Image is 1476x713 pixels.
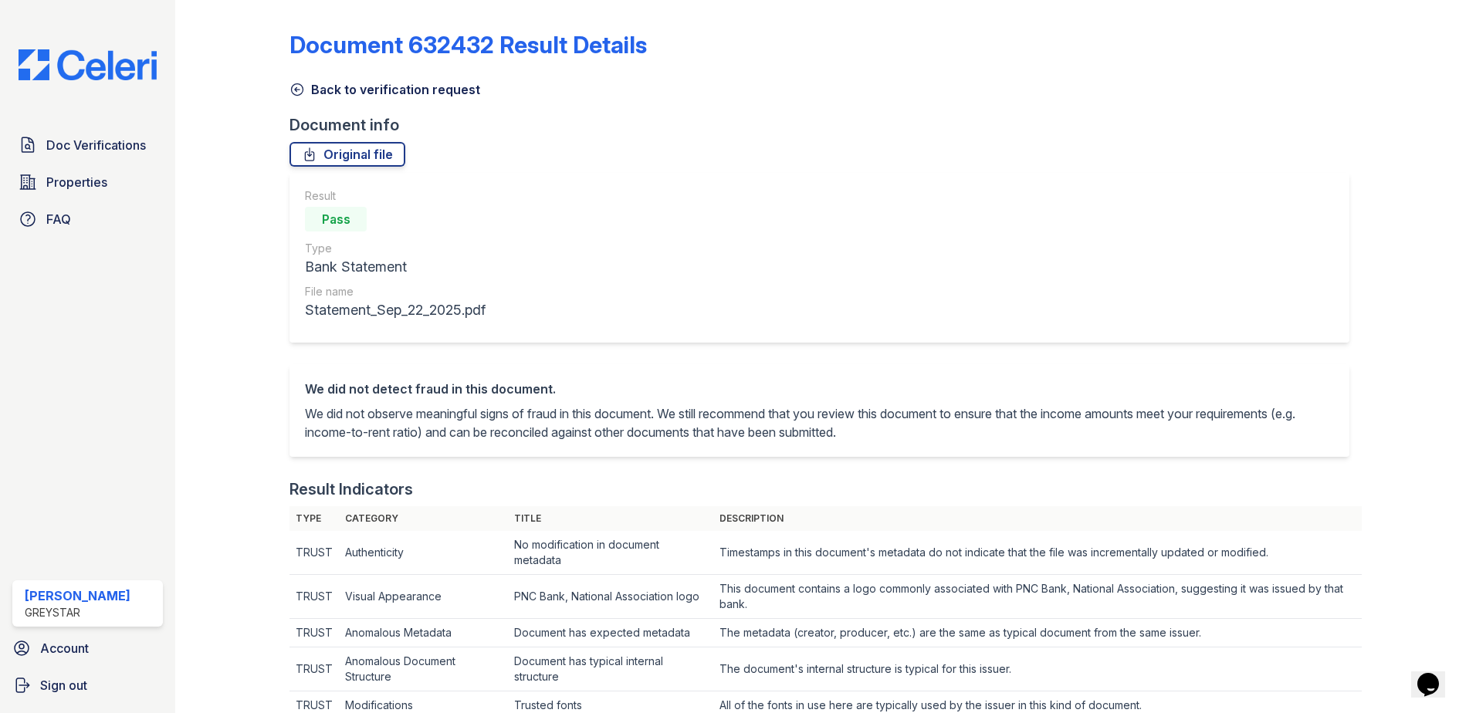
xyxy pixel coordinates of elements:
[508,531,713,575] td: No modification in document metadata
[339,647,508,691] td: Anomalous Document Structure
[1411,651,1461,698] iframe: chat widget
[289,647,339,691] td: TRUST
[289,506,339,531] th: Type
[289,575,339,619] td: TRUST
[508,575,713,619] td: PNC Bank, National Association logo
[305,299,486,321] div: Statement_Sep_22_2025.pdf
[305,404,1334,441] p: We did not observe meaningful signs of fraud in this document. We still recommend that you review...
[305,188,486,204] div: Result
[12,130,163,161] a: Doc Verifications
[508,619,713,647] td: Document has expected metadata
[46,136,146,154] span: Doc Verifications
[25,605,130,620] div: Greystar
[40,676,87,694] span: Sign out
[12,204,163,235] a: FAQ
[6,633,169,664] a: Account
[305,256,486,278] div: Bank Statement
[713,647,1362,691] td: The document's internal structure is typical for this issuer.
[289,531,339,575] td: TRUST
[6,670,169,701] a: Sign out
[12,167,163,198] a: Properties
[25,586,130,605] div: [PERSON_NAME]
[46,173,107,191] span: Properties
[713,506,1362,531] th: Description
[40,639,89,657] span: Account
[305,207,367,231] div: Pass
[289,31,647,59] a: Document 632432 Result Details
[508,506,713,531] th: Title
[289,80,480,99] a: Back to verification request
[339,575,508,619] td: Visual Appearance
[289,478,413,500] div: Result Indicators
[305,380,1334,398] div: We did not detect fraud in this document.
[713,531,1362,575] td: Timestamps in this document's metadata do not indicate that the file was incrementally updated or...
[508,647,713,691] td: Document has typical internal structure
[305,241,486,256] div: Type
[339,506,508,531] th: Category
[289,619,339,647] td: TRUST
[305,284,486,299] div: File name
[289,114,1362,136] div: Document info
[46,210,71,228] span: FAQ
[6,49,169,80] img: CE_Logo_Blue-a8612792a0a2168367f1c8372b55b34899dd931a85d93a1a3d3e32e68fde9ad4.png
[713,619,1362,647] td: The metadata (creator, producer, etc.) are the same as typical document from the same issuer.
[713,575,1362,619] td: This document contains a logo commonly associated with PNC Bank, National Association, suggesting...
[289,142,405,167] a: Original file
[339,531,508,575] td: Authenticity
[339,619,508,647] td: Anomalous Metadata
